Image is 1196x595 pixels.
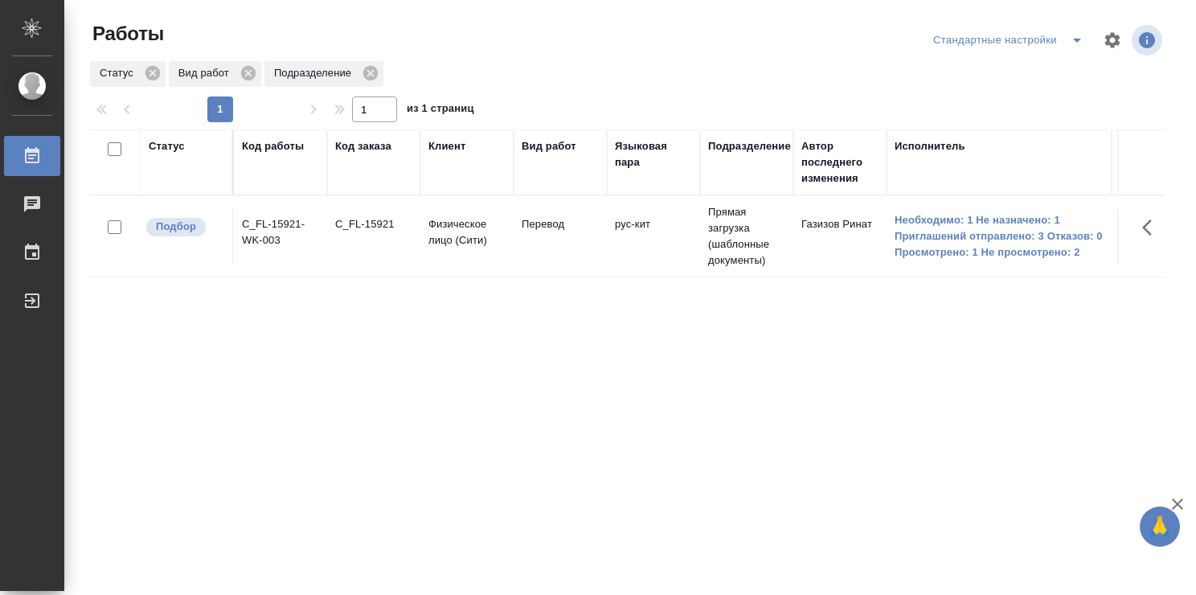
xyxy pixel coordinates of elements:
div: Статус [90,61,166,87]
p: Вид работ [178,65,235,81]
div: Языковая пара [615,138,692,170]
span: Настроить таблицу [1093,21,1132,59]
button: 🙏 [1140,507,1180,547]
div: Подразделение [264,61,383,87]
button: Здесь прячутся важные кнопки [1133,208,1171,247]
div: Исполнитель [895,138,965,154]
div: Клиент [428,138,465,154]
a: Необходимо: 1 Не назначено: 1 Приглашений отправлено: 3 Отказов: 0 Просмотрено: 1 Не просмотрено: 2 [895,212,1104,261]
div: split button [929,27,1093,53]
td: рус-кит [607,208,700,265]
div: Подразделение [708,138,791,154]
p: Подразделение [274,65,357,81]
div: Вид работ [522,138,576,154]
td: Газизов Ринат [793,208,887,265]
span: Работы [88,21,164,47]
p: Статус [100,65,139,81]
div: Код заказа [335,138,391,154]
div: Код работы [242,138,304,154]
span: 🙏 [1146,510,1173,544]
p: Подбор [156,219,196,235]
div: Можно подбирать исполнителей [145,216,224,238]
div: C_FL-15921 [335,216,412,232]
div: Статус [149,138,185,154]
p: Перевод [522,216,599,232]
div: Вид работ [169,61,261,87]
td: C_FL-15921-WK-003 [234,208,327,265]
div: Автор последнего изменения [801,138,879,187]
p: Физическое лицо (Сити) [428,216,506,248]
span: из 1 страниц [407,99,474,122]
span: Посмотреть информацию [1132,25,1165,55]
td: Прямая загрузка (шаблонные документы) [700,196,793,277]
